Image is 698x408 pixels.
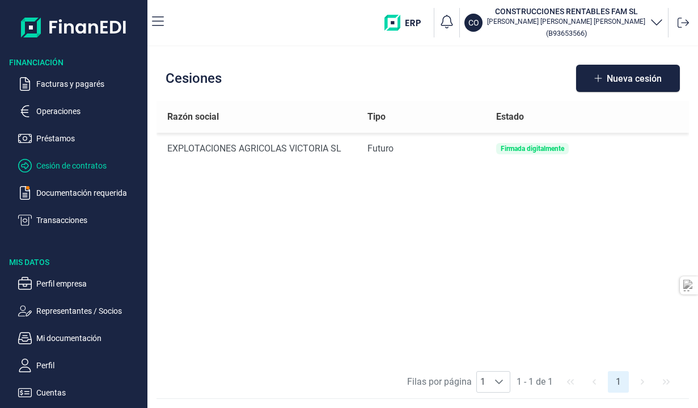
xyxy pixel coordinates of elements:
[18,213,143,227] button: Transacciones
[167,142,349,155] div: EXPLOTACIONES AGRICOLAS VICTORIA SL
[36,159,143,173] p: Cesión de contratos
[36,359,143,372] p: Perfil
[18,159,143,173] button: Cesión de contratos
[496,110,524,124] span: Estado
[487,17,645,26] p: [PERSON_NAME] [PERSON_NAME] [PERSON_NAME]
[576,65,680,92] button: Nueva cesión
[36,132,143,145] p: Préstamos
[18,304,143,318] button: Representantes / Socios
[36,104,143,118] p: Operaciones
[464,6,663,40] button: COCONSTRUCCIONES RENTABLES FAM SL[PERSON_NAME] [PERSON_NAME] [PERSON_NAME](B93653566)
[166,70,222,86] h2: Cesiones
[36,304,143,318] p: Representantes / Socios
[18,331,143,345] button: Mi documentación
[367,110,386,124] span: Tipo
[367,142,479,155] div: Futuro
[18,132,143,145] button: Préstamos
[18,104,143,118] button: Operaciones
[477,372,489,392] span: 1
[18,359,143,372] button: Perfil
[167,110,219,124] span: Razón social
[546,29,587,37] small: Copiar cif
[18,186,143,200] button: Documentación requerida
[36,331,143,345] p: Mi documentación
[512,371,557,393] span: 1 - 1 de 1
[384,15,429,31] img: erp
[468,17,479,28] p: CO
[607,74,662,83] span: Nueva cesión
[36,186,143,200] p: Documentación requerida
[18,277,143,291] button: Perfil empresa
[36,386,143,399] p: Cuentas
[21,9,127,45] img: Logo de aplicación
[407,375,472,389] span: Filas por página
[608,371,629,393] button: Page 1
[18,386,143,399] button: Cuentas
[36,77,143,91] p: Facturas y pagarés
[487,6,645,17] h3: CONSTRUCCIONES RENTABLES FAM SL
[501,145,564,152] div: Firmada digitalmente
[18,77,143,91] button: Facturas y pagarés
[36,213,143,227] p: Transacciones
[36,277,143,291] p: Perfil empresa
